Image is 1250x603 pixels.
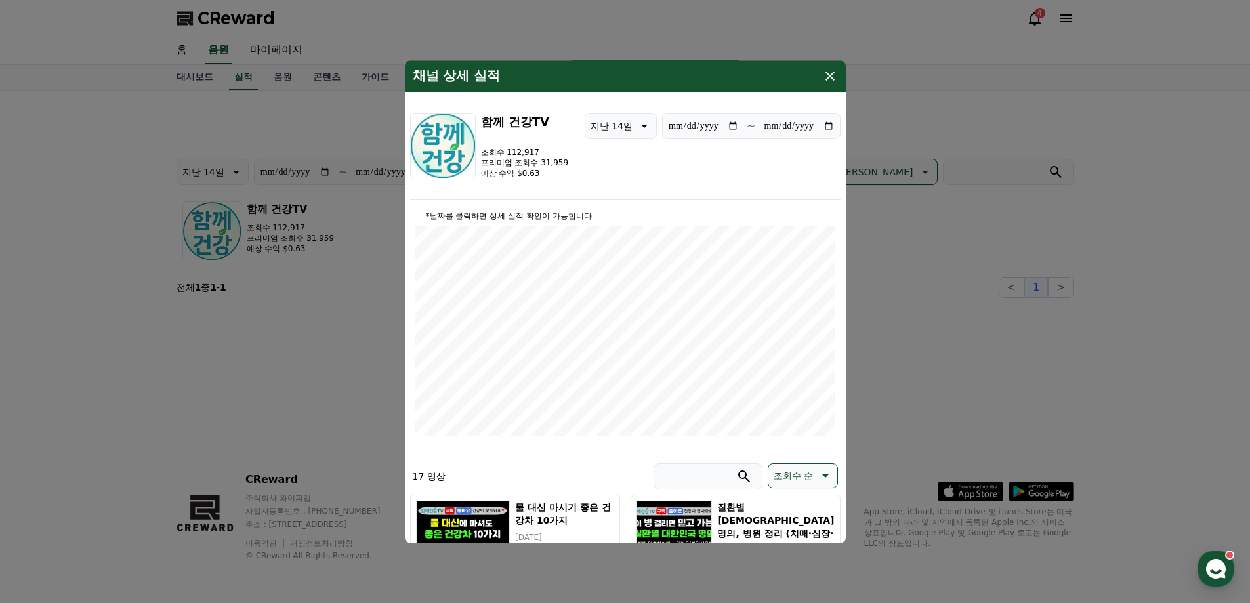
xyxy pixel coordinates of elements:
[405,60,846,543] div: modal
[481,147,569,157] p: 조회수 112,917
[481,168,569,178] p: 예상 수익 $0.63
[768,463,837,488] button: 조회수 순
[4,416,87,449] a: 홈
[41,436,49,446] span: 홈
[120,436,136,447] span: 대화
[515,501,614,527] h5: 물 대신 마시기 좋은 건강차 10가지
[169,416,252,449] a: 설정
[515,532,614,543] p: [DATE]
[87,416,169,449] a: 대화
[774,467,813,485] p: 조회수 순
[203,436,219,446] span: 설정
[481,157,569,168] p: 프리미엄 조회수 31,959
[585,113,657,139] button: 지난 14일
[415,211,835,221] p: *날짜를 클릭하면 상세 실적 확인이 가능합니다
[717,501,834,553] h5: 질환별 [DEMOGRAPHIC_DATA] 명의, 병원 정리 (치매·심장·암·당뇨)
[481,113,569,131] h3: 함께 건강TV
[591,117,633,135] p: 지난 14일
[747,118,755,134] p: ~
[413,470,446,483] p: 17 영상
[413,68,501,84] h4: 채널 상세 실적
[410,113,476,178] img: 함께 건강TV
